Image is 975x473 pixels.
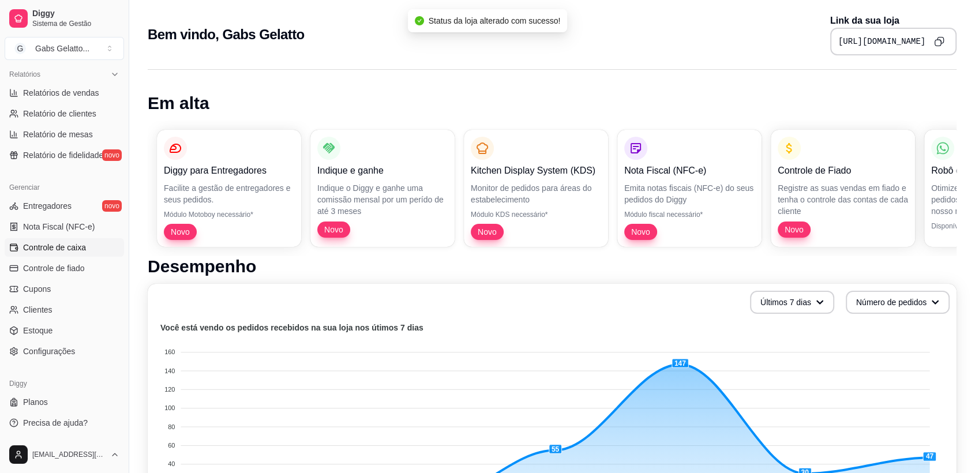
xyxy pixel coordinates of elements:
p: Link da sua loja [830,14,957,28]
button: Número de pedidos [846,291,950,314]
span: Configurações [23,346,75,357]
a: Planos [5,393,124,411]
span: Entregadores [23,200,72,212]
div: Diggy [5,374,124,393]
a: Relatório de fidelidadenovo [5,146,124,164]
h2: Bem vindo, Gabs Gelatto [148,25,305,44]
span: Novo [780,224,808,235]
p: Registre as suas vendas em fiado e tenha o controle das contas de cada cliente [778,182,908,217]
span: [EMAIL_ADDRESS][DOMAIN_NAME] [32,450,106,459]
a: Relatório de clientes [5,104,124,123]
span: Novo [320,224,348,235]
tspan: 160 [164,348,175,355]
text: Você está vendo os pedidos recebidos na sua loja nos útimos 7 dias [160,323,423,332]
span: G [14,43,26,54]
p: Nota Fiscal (NFC-e) [624,164,755,178]
a: Entregadoresnovo [5,197,124,215]
button: Nota Fiscal (NFC-e)Emita notas fiscais (NFC-e) do seus pedidos do DiggyMódulo fiscal necessário*Novo [617,130,762,247]
a: Clientes [5,301,124,319]
pre: [URL][DOMAIN_NAME] [838,36,925,47]
p: Emita notas fiscais (NFC-e) do seus pedidos do Diggy [624,182,755,205]
tspan: 80 [168,423,175,430]
p: Facilite a gestão de entregadores e seus pedidos. [164,182,294,205]
span: Novo [627,226,655,238]
span: Novo [473,226,501,238]
a: Nota Fiscal (NFC-e) [5,217,124,236]
tspan: 120 [164,386,175,393]
tspan: 140 [164,367,175,374]
span: Controle de fiado [23,262,85,274]
p: Módulo Motoboy necessário* [164,210,294,219]
a: Configurações [5,342,124,361]
span: Cupons [23,283,51,295]
p: Módulo fiscal necessário* [624,210,755,219]
p: Monitor de pedidos para áreas do estabelecimento [471,182,601,205]
button: [EMAIL_ADDRESS][DOMAIN_NAME] [5,441,124,468]
button: Diggy para EntregadoresFacilite a gestão de entregadores e seus pedidos.Módulo Motoboy necessário... [157,130,301,247]
span: Estoque [23,325,52,336]
a: DiggySistema de Gestão [5,5,124,32]
span: Diggy [32,9,119,19]
p: Diggy para Entregadores [164,164,294,178]
button: Indique e ganheIndique o Diggy e ganhe uma comissão mensal por um perído de até 3 mesesNovo [310,130,455,247]
a: Estoque [5,321,124,340]
a: Controle de fiado [5,259,124,277]
a: Precisa de ajuda? [5,414,124,432]
h1: Em alta [148,93,957,114]
span: Nota Fiscal (NFC-e) [23,221,95,232]
span: Clientes [23,304,52,316]
a: Cupons [5,280,124,298]
h1: Desempenho [148,256,957,277]
a: Controle de caixa [5,238,124,257]
span: Planos [23,396,48,408]
p: Kitchen Display System (KDS) [471,164,601,178]
span: Relatório de mesas [23,129,93,140]
tspan: 100 [164,404,175,411]
span: Novo [166,226,194,238]
p: Indique o Diggy e ganhe uma comissão mensal por um perído de até 3 meses [317,182,448,217]
a: Relatório de mesas [5,125,124,144]
button: Controle de FiadoRegistre as suas vendas em fiado e tenha o controle das contas de cada clienteNovo [771,130,915,247]
p: Módulo KDS necessário* [471,210,601,219]
tspan: 60 [168,442,175,449]
span: Precisa de ajuda? [23,417,88,429]
span: Status da loja alterado com sucesso! [429,16,561,25]
button: Select a team [5,37,124,60]
a: Relatórios de vendas [5,84,124,102]
span: Controle de caixa [23,242,86,253]
div: Gabs Gelatto ... [35,43,89,54]
p: Controle de Fiado [778,164,908,178]
span: Relatórios de vendas [23,87,99,99]
span: Relatório de clientes [23,108,96,119]
button: Copy to clipboard [930,32,948,51]
span: Sistema de Gestão [32,19,119,28]
span: Relatórios [9,70,40,79]
button: Últimos 7 dias [750,291,834,314]
p: Indique e ganhe [317,164,448,178]
span: Relatório de fidelidade [23,149,103,161]
div: Gerenciar [5,178,124,197]
span: check-circle [415,16,424,25]
tspan: 40 [168,460,175,467]
button: Kitchen Display System (KDS)Monitor de pedidos para áreas do estabelecimentoMódulo KDS necessário... [464,130,608,247]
